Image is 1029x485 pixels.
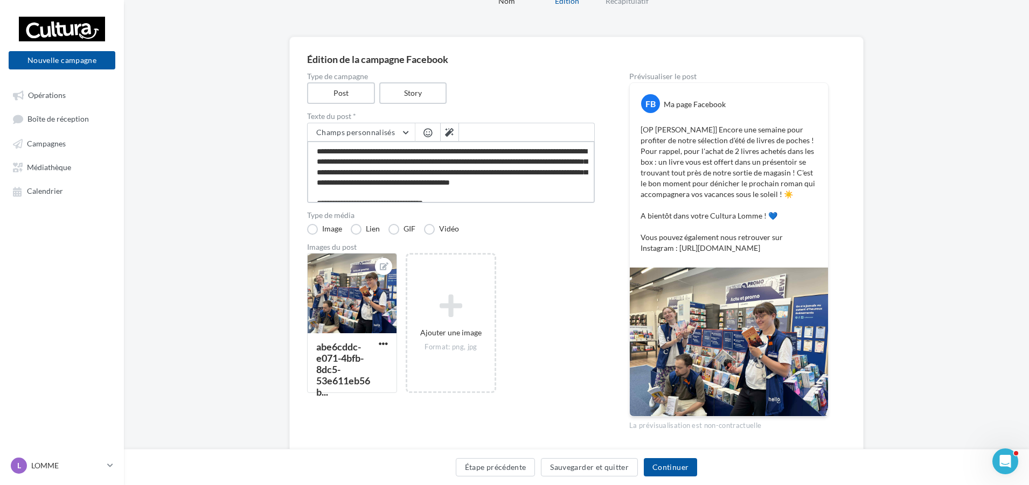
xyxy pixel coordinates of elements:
[6,85,117,104] a: Opérations
[27,187,63,196] span: Calendrier
[27,163,71,172] span: Médiathèque
[17,460,21,471] span: L
[316,341,370,398] div: abe6cddc-e071-4bfb-8dc5-53e611eb56b...
[9,455,115,476] a: L LOMME
[644,458,697,476] button: Continuer
[307,224,342,235] label: Image
[388,224,415,235] label: GIF
[629,73,829,80] div: Prévisualiser le post
[316,128,395,137] span: Champs personnalisés
[6,181,117,200] a: Calendrier
[28,90,66,100] span: Opérations
[351,224,380,235] label: Lien
[664,99,726,110] div: Ma page Facebook
[307,113,595,120] label: Texte du post *
[31,460,103,471] p: LOMME
[456,458,536,476] button: Étape précédente
[641,124,817,254] p: [OP [PERSON_NAME]] Encore une semaine pour profiter de notre sélection d'été de livres de poches ...
[307,212,595,219] label: Type de média
[641,94,660,113] div: FB
[307,54,846,64] div: Édition de la campagne Facebook
[6,157,117,177] a: Médiathèque
[992,448,1018,474] iframe: Intercom live chat
[6,109,117,129] a: Boîte de réception
[379,82,447,104] label: Story
[307,243,595,251] div: Images du post
[27,139,66,148] span: Campagnes
[307,82,375,104] label: Post
[541,458,638,476] button: Sauvegarder et quitter
[9,51,115,69] button: Nouvelle campagne
[424,224,459,235] label: Vidéo
[307,73,595,80] label: Type de campagne
[629,417,829,431] div: La prévisualisation est non-contractuelle
[27,115,89,124] span: Boîte de réception
[6,133,117,153] a: Campagnes
[308,123,415,142] button: Champs personnalisés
